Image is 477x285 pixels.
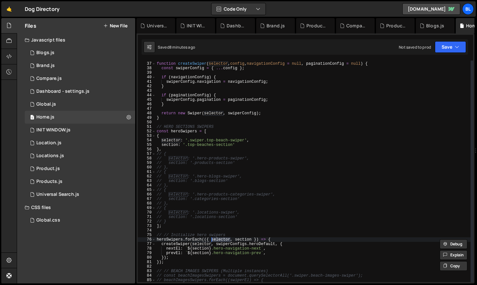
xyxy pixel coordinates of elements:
div: Global.js [36,101,56,107]
div: 43 [138,89,156,93]
div: 56 [138,147,156,152]
div: 16220/44393.js [25,162,135,175]
div: 70 [138,210,156,215]
div: Dashboard - settings.js [227,23,247,29]
div: Locations.js [36,153,64,159]
div: Compare.js [36,76,62,81]
div: Products.js [36,179,62,185]
div: 78 [138,246,156,251]
div: Product.js [306,23,327,29]
div: 74 [138,228,156,233]
div: 81 [138,260,156,264]
div: 16220/45124.js [25,188,135,201]
div: 58 [138,156,156,161]
div: 55 [138,143,156,147]
button: Save [435,41,466,53]
div: 16220/44319.js [25,111,135,124]
div: Blogs.js [36,50,54,56]
div: 83 [138,269,156,273]
div: Javascript files [17,33,135,46]
div: 16220/43682.css [25,214,135,227]
div: 64 [138,183,156,188]
div: 50 [138,120,156,125]
div: Universal Search.js [147,23,167,29]
div: 44 [138,93,156,98]
div: 39 [138,71,156,75]
div: 16220/44321.js [25,46,135,59]
div: 16220/44394.js [25,59,135,72]
div: Dashboard - settings.js [36,89,89,94]
div: 77 [138,242,156,246]
div: 37 [138,62,156,66]
div: 61 [138,170,156,174]
div: 57 [138,152,156,156]
div: 59 [138,161,156,165]
div: 45 [138,98,156,102]
div: Product.js [36,166,60,172]
button: Explain [440,250,467,260]
button: New File [103,23,127,28]
div: 49 [138,116,156,120]
div: 46 [138,102,156,107]
a: 🤙 [1,1,17,17]
button: Debug [440,239,467,249]
div: 40 [138,75,156,80]
div: 80 [138,255,156,260]
div: Products.js [386,23,407,29]
div: 47 [138,107,156,111]
div: 63 [138,179,156,183]
div: 67 [138,197,156,201]
div: 41 [138,80,156,84]
div: 73 [138,224,156,228]
div: 79 [138,251,156,255]
div: Compare.js [346,23,367,29]
div: Blogs.js [426,23,444,29]
div: 16220/44476.js [25,85,135,98]
div: CSS files [17,201,135,214]
a: [DOMAIN_NAME] [402,3,460,15]
div: 16220/43681.js [25,98,135,111]
span: 1 [30,115,34,120]
div: 82 [138,264,156,269]
div: 16220/44324.js [25,175,135,188]
a: Bl [462,3,474,15]
div: Not saved to prod [399,44,431,50]
div: 52 [138,129,156,134]
div: 69 [138,206,156,210]
div: Universal Search.js [36,192,79,197]
div: 38 [138,66,156,71]
button: Code Only [211,3,266,15]
div: 66 [138,192,156,197]
div: 62 [138,174,156,179]
div: 65 [138,188,156,192]
: 16220/43679.js [25,137,135,149]
div: 75 [138,233,156,237]
div: Dog Directory [25,5,60,13]
div: Brand.js [36,63,55,69]
div: 48 [138,111,156,116]
div: 53 [138,134,156,138]
div: 84 [138,273,156,278]
div: INIT WINDOW.js [36,127,70,133]
div: 8 minutes ago [169,44,195,50]
div: 16220/44328.js [25,72,135,85]
div: 71 [138,215,156,219]
div: Brand.js [267,23,285,29]
div: INIT WINDOW.js [187,23,207,29]
div: 42 [138,84,156,89]
div: 85 [138,278,156,282]
div: 72 [138,219,156,224]
div: 76 [138,237,156,242]
div: 51 [138,125,156,129]
h2: Files [25,22,36,29]
div: 54 [138,138,156,143]
div: 16220/43680.js [25,149,135,162]
div: 60 [138,165,156,170]
div: Saved [158,44,195,50]
div: 16220/44477.js [25,124,135,137]
div: Global.css [36,217,60,223]
div: Home.js [36,114,54,120]
div: 68 [138,201,156,206]
div: Location.js [36,140,61,146]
